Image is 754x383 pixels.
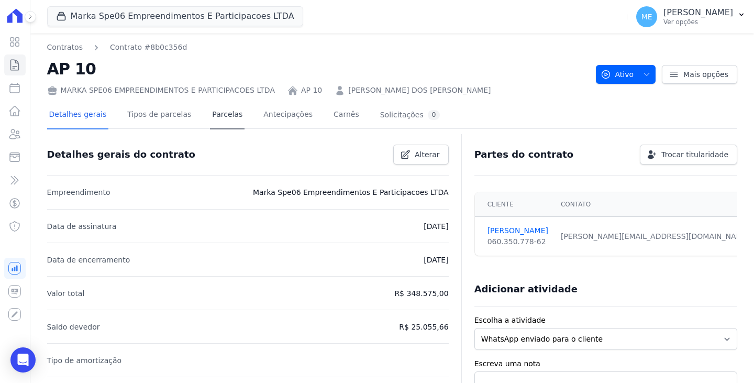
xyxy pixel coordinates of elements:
[110,42,187,53] a: Contrato #8b0c356d
[561,231,750,242] div: [PERSON_NAME][EMAIL_ADDRESS][DOMAIN_NAME]
[393,145,449,165] a: Alterar
[47,287,85,300] p: Valor total
[601,65,634,84] span: Ativo
[663,7,733,18] p: [PERSON_NAME]
[253,186,449,199] p: Marka Spe06 Empreendimentos E Participacoes LTDA
[661,149,728,160] span: Trocar titularidade
[394,287,448,300] p: R$ 348.575,00
[378,102,442,129] a: Solicitações0
[261,102,315,129] a: Antecipações
[47,42,83,53] a: Contratos
[47,85,275,96] div: MARKA SPE06 EMPREENDIMENTOS E PARTICIPACOES LTDA
[47,321,100,333] p: Saldo devedor
[487,236,548,247] div: 060.350.778-62
[662,65,737,84] a: Mais opções
[474,148,574,161] h3: Partes do contrato
[47,354,122,367] p: Tipo de amortização
[640,145,737,165] a: Trocar titularidade
[125,102,193,129] a: Tipos de parcelas
[301,85,322,96] a: AP 10
[47,254,130,266] p: Data de encerramento
[47,6,303,26] button: Marka Spe06 Empreendimentos E Participacoes LTDA
[641,13,652,20] span: ME
[474,283,578,296] h3: Adicionar atividade
[683,69,728,80] span: Mais opções
[424,254,448,266] p: [DATE]
[628,2,754,31] button: ME [PERSON_NAME] Ver opções
[10,347,36,373] div: Open Intercom Messenger
[47,186,110,199] p: Empreendimento
[47,102,109,129] a: Detalhes gerais
[47,42,587,53] nav: Breadcrumb
[663,18,733,26] p: Ver opções
[424,220,448,233] p: [DATE]
[475,192,555,217] th: Cliente
[399,321,448,333] p: R$ 25.055,66
[47,148,195,161] h3: Detalhes gerais do contrato
[487,225,548,236] a: [PERSON_NAME]
[415,149,440,160] span: Alterar
[596,65,656,84] button: Ativo
[210,102,245,129] a: Parcelas
[380,110,440,120] div: Solicitações
[47,57,587,81] h2: AP 10
[474,358,737,369] label: Escreva uma nota
[428,110,440,120] div: 0
[474,315,737,326] label: Escolha a atividade
[47,42,187,53] nav: Breadcrumb
[331,102,361,129] a: Carnês
[348,85,491,96] a: [PERSON_NAME] DOS [PERSON_NAME]
[47,220,117,233] p: Data de assinatura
